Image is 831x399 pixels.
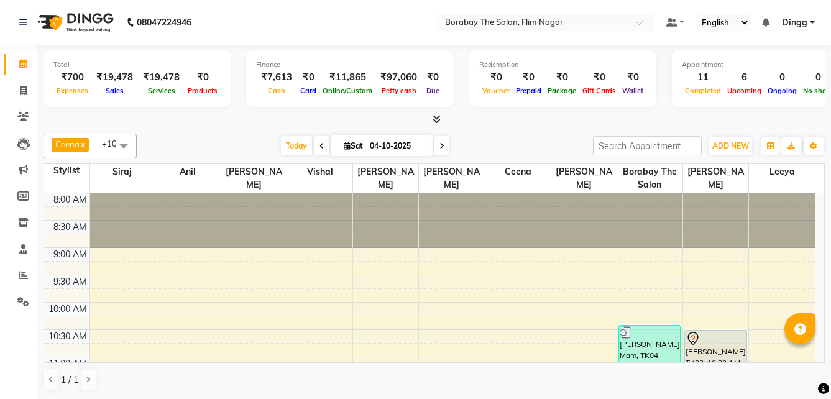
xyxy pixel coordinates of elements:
[138,70,185,85] div: ₹19,478
[55,139,80,149] span: Ceena
[53,60,221,70] div: Total
[619,86,646,95] span: Wallet
[256,70,297,85] div: ₹7,613
[724,70,764,85] div: 6
[185,86,221,95] span: Products
[544,70,579,85] div: ₹0
[423,86,443,95] span: Due
[579,70,619,85] div: ₹0
[265,86,288,95] span: Cash
[51,275,89,288] div: 9:30 AM
[51,248,89,261] div: 9:00 AM
[46,303,89,316] div: 10:00 AM
[185,70,221,85] div: ₹0
[46,330,89,343] div: 10:30 AM
[319,86,375,95] span: Online/Custom
[479,86,513,95] span: Voucher
[80,139,85,149] a: x
[709,137,752,155] button: ADD NEW
[32,5,117,40] img: logo
[51,221,89,234] div: 8:30 AM
[779,349,819,387] iframe: chat widget
[44,164,89,177] div: Stylist
[724,86,764,95] span: Upcoming
[682,86,724,95] span: Completed
[682,70,724,85] div: 11
[53,86,91,95] span: Expenses
[145,86,178,95] span: Services
[422,70,444,85] div: ₹0
[579,86,619,95] span: Gift Cards
[53,70,91,85] div: ₹700
[341,141,366,150] span: Sat
[155,164,221,180] span: Anil
[593,136,702,155] input: Search Appointment
[513,70,544,85] div: ₹0
[479,60,646,70] div: Redemption
[103,86,127,95] span: Sales
[256,60,444,70] div: Finance
[712,141,749,150] span: ADD NEW
[319,70,375,85] div: ₹11,865
[764,86,800,95] span: Ongoing
[685,331,746,383] div: [PERSON_NAME], TK03, 10:30 AM-11:30 AM, Colouring (Women) - Root Touchup Majirel
[366,137,428,155] input: 2025-10-04
[419,164,484,193] span: [PERSON_NAME]
[375,70,422,85] div: ₹97,060
[764,70,800,85] div: 0
[619,70,646,85] div: ₹0
[485,164,551,180] span: Ceena
[297,86,319,95] span: Card
[102,139,126,149] span: +10
[287,164,352,180] span: Vishal
[379,86,420,95] span: Petty cash
[683,164,748,193] span: [PERSON_NAME]
[61,374,78,387] span: 1 / 1
[619,326,681,378] div: [PERSON_NAME] Mam, TK04, 10:25 AM-11:25 AM, Hair Styling (Women) - Blow Dry Medium
[281,136,312,155] span: Today
[617,164,682,193] span: Borabay the salon
[551,164,617,193] span: [PERSON_NAME]
[51,193,89,206] div: 8:00 AM
[513,86,544,95] span: Prepaid
[46,357,89,370] div: 11:00 AM
[479,70,513,85] div: ₹0
[91,70,138,85] div: ₹19,478
[221,164,287,193] span: [PERSON_NAME]
[297,70,319,85] div: ₹0
[749,164,815,180] span: Leeya
[353,164,418,193] span: [PERSON_NAME]
[137,5,191,40] b: 08047224946
[782,16,807,29] span: Dingg
[544,86,579,95] span: Package
[90,164,155,180] span: Siraj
